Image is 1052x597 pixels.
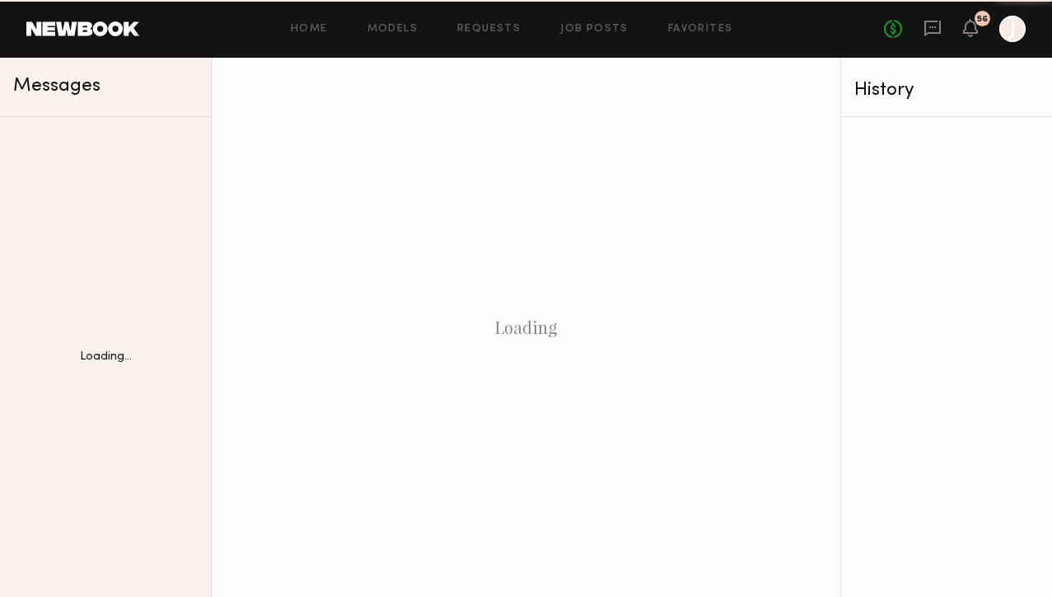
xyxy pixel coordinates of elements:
a: Home [291,24,328,35]
div: History [854,81,1039,100]
div: 56 [977,15,988,24]
a: Favorites [668,24,733,35]
span: Messages [13,77,101,96]
a: Requests [457,24,521,35]
div: Loading... [80,351,132,363]
a: J [999,16,1026,42]
a: Job Posts [560,24,629,35]
a: Models [367,24,418,35]
div: Loading [212,58,840,597]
